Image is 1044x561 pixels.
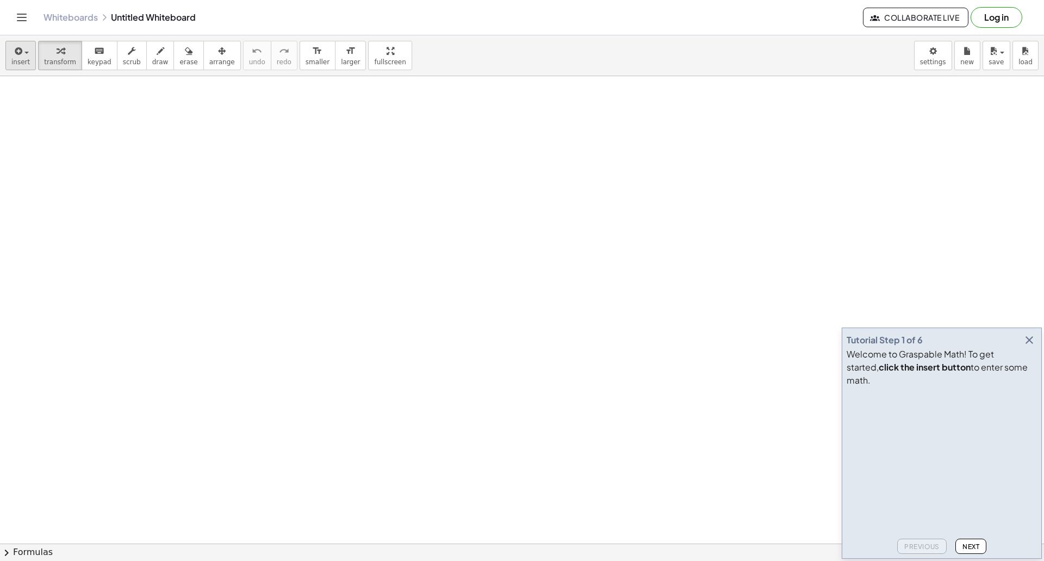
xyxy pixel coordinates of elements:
div: Tutorial Step 1 of 6 [847,334,923,347]
i: undo [252,45,262,58]
span: Next [962,542,979,551]
button: Toggle navigation [13,9,30,26]
span: smaller [306,58,330,66]
button: Log in [971,7,1022,28]
button: transform [38,41,82,70]
i: redo [279,45,289,58]
button: format_sizesmaller [300,41,335,70]
button: settings [914,41,952,70]
span: Collaborate Live [872,13,959,22]
span: load [1018,58,1033,66]
button: keyboardkeypad [82,41,117,70]
button: Collaborate Live [863,8,968,27]
button: load [1012,41,1039,70]
span: settings [920,58,946,66]
button: new [954,41,980,70]
a: Whiteboards [43,12,98,23]
button: undoundo [243,41,271,70]
button: draw [146,41,175,70]
span: erase [179,58,197,66]
b: click the insert button [879,361,971,373]
button: save [983,41,1010,70]
div: Welcome to Graspable Math! To get started, to enter some math. [847,348,1037,387]
button: scrub [117,41,147,70]
span: keypad [88,58,111,66]
span: redo [277,58,291,66]
span: insert [11,58,30,66]
button: insert [5,41,36,70]
button: format_sizelarger [335,41,366,70]
span: arrange [209,58,235,66]
span: transform [44,58,76,66]
i: format_size [345,45,356,58]
button: erase [173,41,203,70]
button: arrange [203,41,241,70]
span: new [960,58,974,66]
i: format_size [312,45,322,58]
i: keyboard [94,45,104,58]
span: scrub [123,58,141,66]
button: fullscreen [368,41,412,70]
span: fullscreen [374,58,406,66]
span: larger [341,58,360,66]
span: save [989,58,1004,66]
span: undo [249,58,265,66]
span: draw [152,58,169,66]
button: redoredo [271,41,297,70]
button: Next [955,539,986,554]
